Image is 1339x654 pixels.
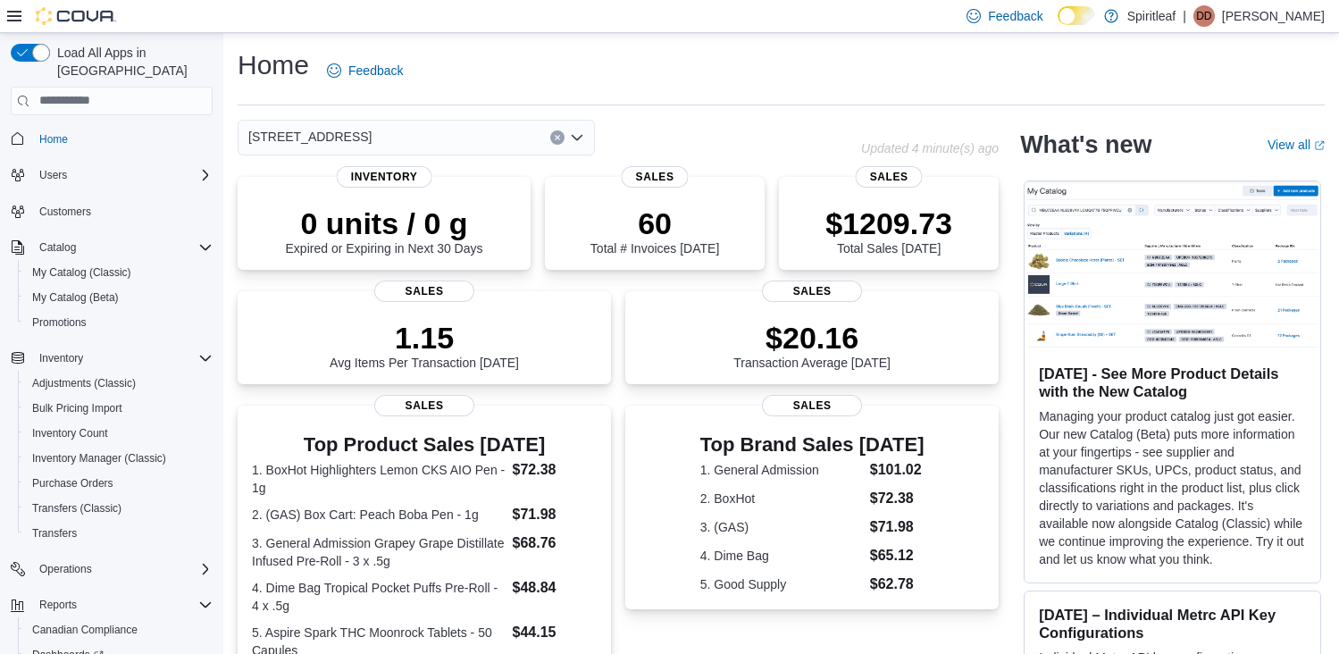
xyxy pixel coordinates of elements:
[4,235,220,260] button: Catalog
[513,459,598,481] dd: $72.38
[337,166,432,188] span: Inventory
[50,44,213,80] span: Load All Apps in [GEOGRAPHIC_DATA]
[700,490,863,507] dt: 2. BoxHot
[18,446,220,471] button: Inventory Manager (Classic)
[39,562,92,576] span: Operations
[762,281,862,302] span: Sales
[32,623,138,637] span: Canadian Compliance
[1222,5,1325,27] p: [PERSON_NAME]
[590,205,719,256] div: Total # Invoices [DATE]
[18,285,220,310] button: My Catalog (Beta)
[1039,407,1306,568] p: Managing your product catalog just got easier. Our new Catalog (Beta) puts more information at yo...
[252,434,597,456] h3: Top Product Sales [DATE]
[18,310,220,335] button: Promotions
[25,498,213,519] span: Transfers (Classic)
[590,205,719,241] p: 60
[4,346,220,371] button: Inventory
[762,395,862,416] span: Sales
[32,451,166,465] span: Inventory Manager (Classic)
[374,395,474,416] span: Sales
[700,518,863,536] dt: 3. (GAS)
[25,398,130,419] a: Bulk Pricing Import
[25,473,213,494] span: Purchase Orders
[18,521,220,546] button: Transfers
[25,423,115,444] a: Inventory Count
[870,545,925,566] dd: $65.12
[25,423,213,444] span: Inventory Count
[1039,606,1306,641] h3: [DATE] – Individual Metrc API Key Configurations
[39,132,68,147] span: Home
[32,594,84,616] button: Reports
[1183,5,1186,27] p: |
[700,434,925,456] h3: Top Brand Sales [DATE]
[238,47,309,83] h1: Home
[825,205,952,256] div: Total Sales [DATE]
[700,547,863,565] dt: 4. Dime Bag
[32,376,136,390] span: Adjustments (Classic)
[252,579,506,615] dt: 4. Dime Bag Tropical Pocket Puffs Pre-Roll - 4 x .5g
[25,473,121,494] a: Purchase Orders
[18,260,220,285] button: My Catalog (Classic)
[733,320,891,356] p: $20.16
[25,398,213,419] span: Bulk Pricing Import
[32,315,87,330] span: Promotions
[18,471,220,496] button: Purchase Orders
[4,198,220,224] button: Customers
[330,320,519,370] div: Avg Items Per Transaction [DATE]
[856,166,923,188] span: Sales
[870,488,925,509] dd: $72.38
[700,461,863,479] dt: 1. General Admission
[32,501,121,516] span: Transfers (Classic)
[286,205,483,241] p: 0 units / 0 g
[32,348,90,369] button: Inventory
[25,619,213,641] span: Canadian Compliance
[825,205,952,241] p: $1209.73
[25,448,213,469] span: Inventory Manager (Classic)
[32,401,122,415] span: Bulk Pricing Import
[32,237,213,258] span: Catalog
[374,281,474,302] span: Sales
[25,287,213,308] span: My Catalog (Beta)
[32,237,83,258] button: Catalog
[32,201,98,222] a: Customers
[1268,138,1325,152] a: View allExternal link
[870,459,925,481] dd: $101.02
[622,166,689,188] span: Sales
[700,575,863,593] dt: 5. Good Supply
[25,262,213,283] span: My Catalog (Classic)
[4,592,220,617] button: Reports
[348,62,403,80] span: Feedback
[32,558,99,580] button: Operations
[18,421,220,446] button: Inventory Count
[32,290,119,305] span: My Catalog (Beta)
[25,373,213,394] span: Adjustments (Classic)
[513,577,598,599] dd: $48.84
[1058,6,1095,25] input: Dark Mode
[25,619,145,641] a: Canadian Compliance
[39,598,77,612] span: Reports
[32,348,213,369] span: Inventory
[32,164,74,186] button: Users
[286,205,483,256] div: Expired or Expiring in Next 30 Days
[513,504,598,525] dd: $71.98
[570,130,584,145] button: Open list of options
[32,164,213,186] span: Users
[870,516,925,538] dd: $71.98
[32,265,131,280] span: My Catalog (Classic)
[39,240,76,255] span: Catalog
[25,523,84,544] a: Transfers
[39,205,91,219] span: Customers
[1039,365,1306,400] h3: [DATE] - See More Product Details with the New Catalog
[39,168,67,182] span: Users
[32,476,113,490] span: Purchase Orders
[32,426,108,440] span: Inventory Count
[39,351,83,365] span: Inventory
[861,141,999,155] p: Updated 4 minute(s) ago
[988,7,1042,25] span: Feedback
[252,506,506,524] dt: 2. (GAS) Box Cart: Peach Boba Pen - 1g
[25,373,143,394] a: Adjustments (Classic)
[32,129,75,150] a: Home
[25,262,138,283] a: My Catalog (Classic)
[36,7,116,25] img: Cova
